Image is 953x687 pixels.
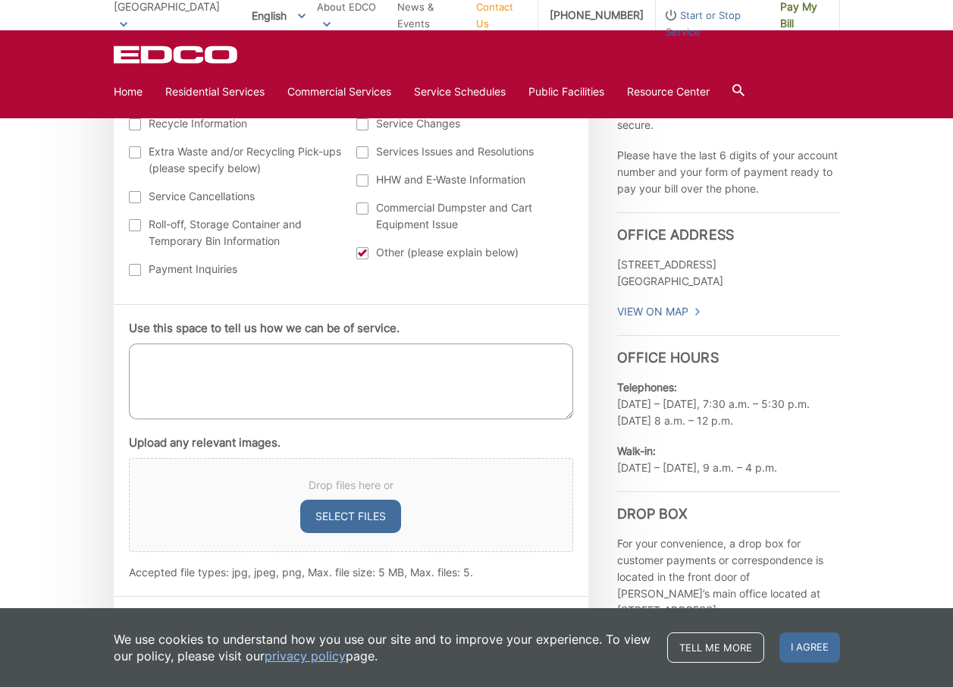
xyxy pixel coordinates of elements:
a: EDCD logo. Return to the homepage. [114,45,240,64]
label: Extra Waste and/or Recycling Pick-ups (please specify below) [129,143,342,177]
b: Walk-in: [617,444,656,457]
label: HHW and E-Waste Information [356,171,569,188]
label: Commercial Dumpster and Cart Equipment Issue [356,199,569,233]
b: Telephones: [617,381,677,394]
label: Payment Inquiries [129,261,342,278]
p: [DATE] – [DATE], 9 a.m. – 4 p.m. [617,443,840,476]
span: Drop files here or [148,477,554,494]
label: Other (please explain below) [356,244,569,261]
label: Service Changes [356,115,569,132]
label: Recycle Information [129,115,342,132]
p: Please have the last 6 digits of your account number and your form of payment ready to pay your b... [617,147,840,197]
span: English [240,3,317,28]
h3: Office Address [617,212,840,243]
label: Service Cancellations [129,188,342,205]
label: Use this space to tell us how we can be of service. [129,322,400,335]
label: Roll-off, Storage Container and Temporary Bin Information [129,216,342,249]
a: privacy policy [265,648,346,664]
a: View On Map [617,303,701,320]
span: Accepted file types: jpg, jpeg, png, Max. file size: 5 MB, Max. files: 5. [129,566,473,579]
a: Public Facilities [528,83,604,100]
p: We use cookies to understand how you use our site and to improve your experience. To view our pol... [114,631,652,664]
p: For your convenience, a drop box for customer payments or correspondence is located in the front ... [617,535,840,619]
h3: Office Hours [617,335,840,366]
a: Home [114,83,143,100]
a: Residential Services [165,83,265,100]
a: Tell me more [667,632,764,663]
p: [STREET_ADDRESS] [GEOGRAPHIC_DATA] [617,256,840,290]
p: [DATE] – [DATE], 7:30 a.m. – 5:30 p.m. [DATE] 8 a.m. – 12 p.m. [617,379,840,429]
a: Service Schedules [414,83,506,100]
a: Commercial Services [287,83,391,100]
h3: Drop Box [617,491,840,522]
button: select files, upload any relevant images. [300,500,401,533]
a: Resource Center [627,83,710,100]
label: Services Issues and Resolutions [356,143,569,160]
span: I agree [779,632,840,663]
label: Upload any relevant images. [129,436,281,450]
